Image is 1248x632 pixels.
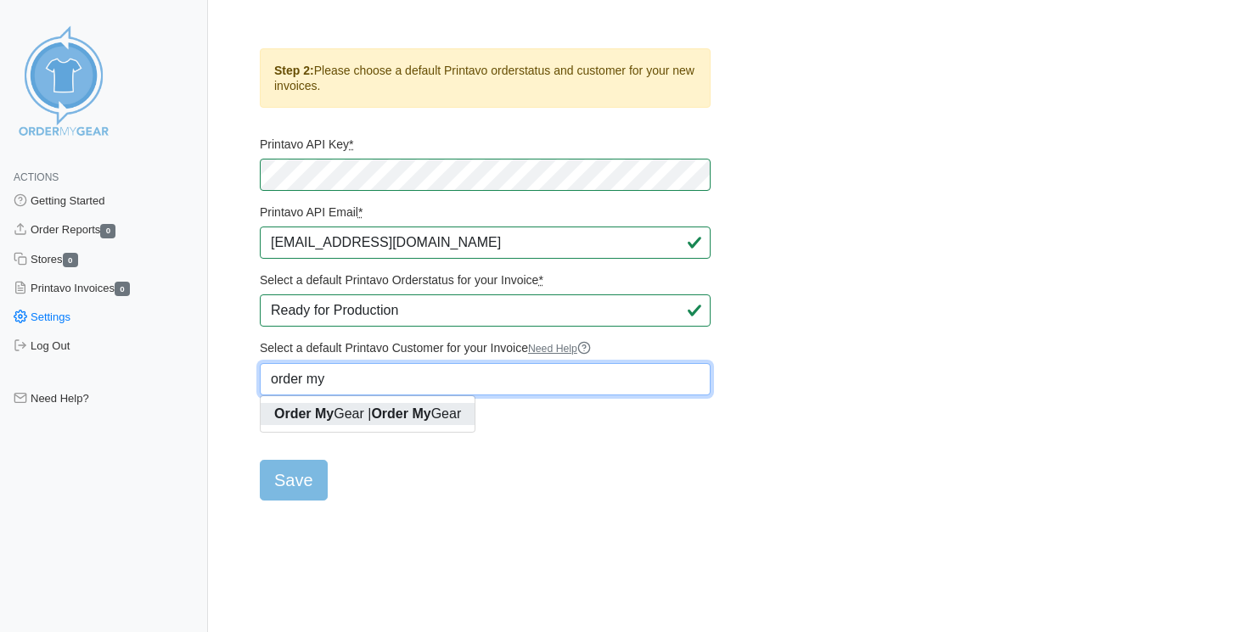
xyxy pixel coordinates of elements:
[14,171,59,183] span: Actions
[100,224,115,238] span: 0
[371,406,430,421] strong: Order My
[260,204,711,220] label: Printavo API Email
[261,403,475,425] a: Gear | Gear
[528,343,591,355] a: Need Help
[349,137,353,151] abbr: required
[274,406,334,421] strong: Order My
[260,340,711,356] label: Select a default Printavo Customer for your Invoice
[63,253,78,267] span: 0
[260,137,711,152] label: Printavo API Key
[260,272,711,288] label: Select a default Printavo Orderstatus for your Invoice
[260,460,328,501] input: Save
[115,282,130,296] span: 0
[358,205,363,219] abbr: required
[260,48,711,108] div: Please choose a default Printavo orderstatus and customer for your new invoices.
[538,273,542,287] abbr: required
[260,363,711,395] input: Type at least 4 characters
[274,64,314,77] strong: Step 2:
